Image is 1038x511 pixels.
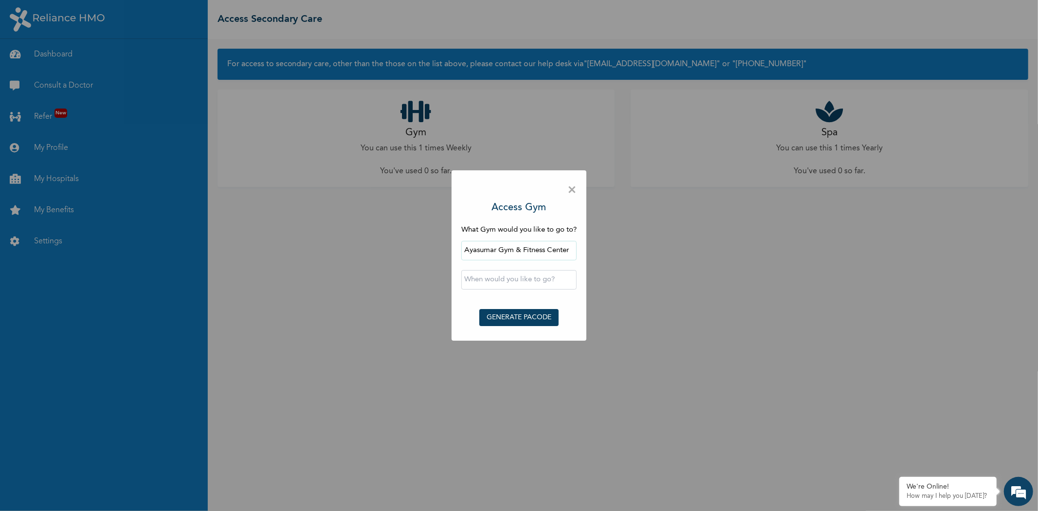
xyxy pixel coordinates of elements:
[907,493,989,500] p: How may I help you today?
[461,270,577,290] input: When would you like to go?
[567,180,577,201] span: ×
[461,226,577,234] span: What Gym would you like to go to?
[907,483,989,491] div: We're Online!
[461,241,577,260] input: Search by name or address
[479,309,559,326] button: GENERATE PACODE
[492,201,546,215] h3: Access Gym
